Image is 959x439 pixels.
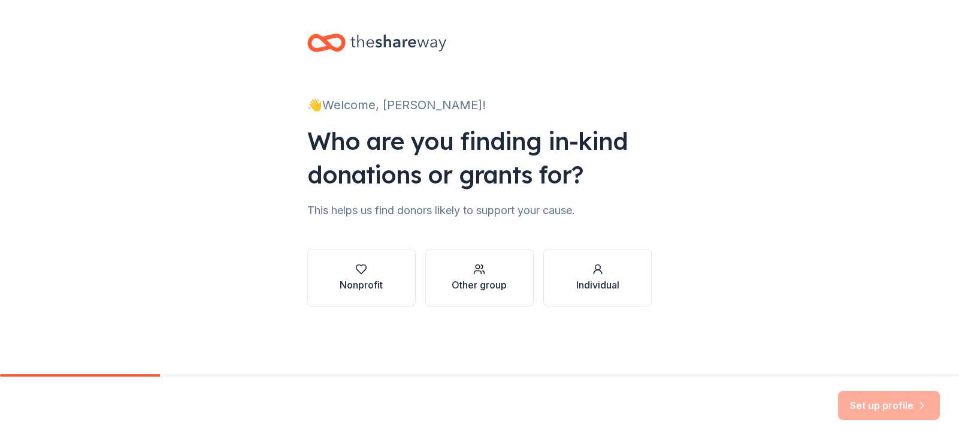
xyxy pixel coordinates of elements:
[307,249,416,306] button: Nonprofit
[307,201,652,220] div: This helps us find donors likely to support your cause.
[307,124,652,191] div: Who are you finding in-kind donations or grants for?
[425,249,534,306] button: Other group
[340,278,383,292] div: Nonprofit
[543,249,652,306] button: Individual
[576,278,619,292] div: Individual
[307,95,652,115] div: 👋 Welcome, [PERSON_NAME]!
[452,278,507,292] div: Other group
